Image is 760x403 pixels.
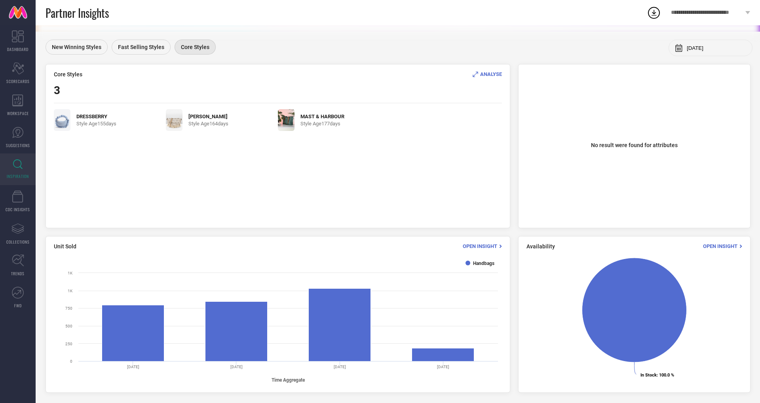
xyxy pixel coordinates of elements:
[54,71,82,78] span: Core Styles
[65,342,72,346] text: 250
[68,289,73,293] text: 1K
[166,109,182,131] img: bea2a886-cf8b-4540-9b7e-cd188ba9523b1738315787637-Anouk-Women-Handbags-451738315787094-1.jpg
[6,78,30,84] span: SCORECARDS
[473,70,502,78] div: Analyse
[76,121,116,127] span: Style Age 155 days
[118,44,164,50] span: Fast Selling Styles
[463,243,497,249] span: Open Insight
[6,142,30,148] span: SUGGESTIONS
[14,303,22,308] span: FWD
[52,44,101,50] span: New Winning Styles
[437,365,449,369] text: [DATE]
[591,142,678,148] span: No result were found for attributes
[334,365,346,369] text: [DATE]
[7,110,29,116] span: WORKSPACE
[54,84,60,97] span: 3
[640,373,657,378] tspan: In Stock
[230,365,243,369] text: [DATE]
[6,206,30,212] span: CDC INSIGHTS
[188,114,228,119] span: [PERSON_NAME]
[703,243,737,249] span: Open Insight
[65,324,72,328] text: 500
[463,242,502,250] div: Open Insight
[473,261,494,266] text: Handbags
[65,306,72,310] text: 750
[480,71,502,77] span: ANALYSE
[46,5,109,21] span: Partner Insights
[76,114,116,119] span: DRESSBERRY
[703,242,742,250] div: Open Insight
[7,173,29,179] span: INSPIRATION
[640,373,674,378] text: : 100.0 %
[127,365,139,369] text: [DATE]
[272,377,305,382] tspan: Time Aggregate
[7,46,28,52] span: DASHBOARD
[526,243,555,250] span: Availability
[6,239,30,245] span: COLLECTIONS
[181,44,209,50] span: Core Styles
[300,114,344,119] span: MAST & HARBOUR
[70,359,72,363] text: 0
[647,6,661,20] div: Open download list
[278,109,294,131] img: ey4JJJHG_2a7365010a1e4fd0b681eb928a0561c5.jpg
[68,271,73,275] text: 1K
[300,121,344,127] span: Style Age 177 days
[188,121,228,127] span: Style Age 164 days
[54,109,70,131] img: QiEboEDc_6f75dc919a744b8a877f6331185933db.jpg
[687,45,746,51] input: Select month
[54,243,76,250] span: Unit Sold
[11,271,25,276] span: TRENDS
